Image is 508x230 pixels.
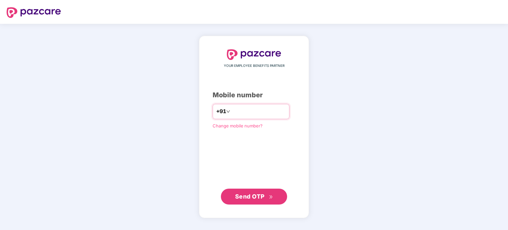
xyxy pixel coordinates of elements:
[213,123,263,128] a: Change mobile number?
[227,49,281,60] img: logo
[221,189,287,205] button: Send OTPdouble-right
[7,7,61,18] img: logo
[216,107,226,115] span: +91
[269,195,273,199] span: double-right
[224,63,284,69] span: YOUR EMPLOYEE BENEFITS PARTNER
[226,110,230,114] span: down
[235,193,265,200] span: Send OTP
[213,90,295,100] div: Mobile number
